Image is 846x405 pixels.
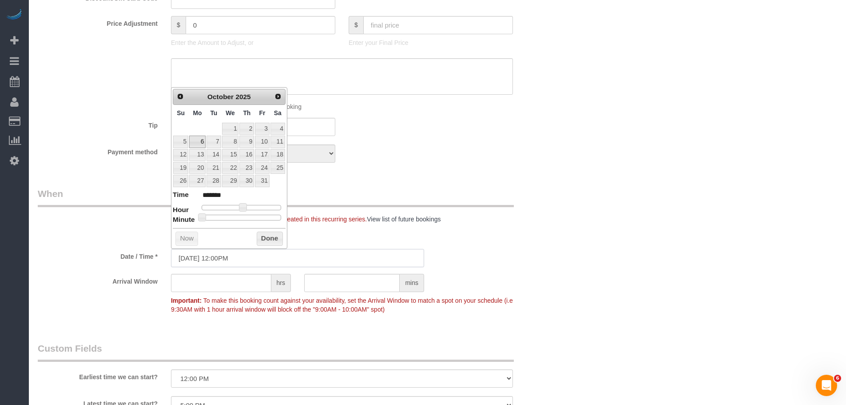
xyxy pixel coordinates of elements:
a: 16 [239,149,254,161]
a: 6 [189,136,206,148]
a: 4 [270,123,285,135]
a: 7 [207,136,221,148]
span: hrs [271,274,291,292]
span: Saturday [274,109,282,116]
span: Tuesday [210,109,217,116]
a: 28 [207,175,221,187]
button: Done [257,232,283,246]
a: 20 [189,162,206,174]
a: Prev [174,90,187,103]
a: 18 [270,149,285,161]
a: 19 [173,162,188,174]
span: 6 [834,375,841,382]
span: $ [349,16,363,34]
label: Date / Time * [31,249,164,261]
a: 24 [255,162,269,174]
button: Now [175,232,198,246]
label: Arrival Window [31,274,164,286]
label: Earliest time we can start? [31,369,164,381]
label: Tip [31,118,164,130]
a: 15 [222,149,239,161]
img: Automaid Logo [5,9,23,21]
span: October [207,93,234,100]
span: $ [171,16,186,34]
span: mins [400,274,424,292]
a: 1 [222,123,239,135]
span: To make this booking count against your availability, set the Arrival Window to match a spot on y... [171,297,513,313]
a: 8 [222,136,239,148]
span: Next [274,93,282,100]
span: Prev [177,93,184,100]
p: Enter your Final Price [349,38,513,47]
a: 25 [270,162,285,174]
a: 11 [270,136,285,148]
span: Monday [193,109,202,116]
div: There are already future bookings created in this recurring series. [164,215,564,224]
span: 2025 [235,93,250,100]
a: 12 [173,149,188,161]
p: Enter the Amount to Adjust, or [171,38,335,47]
label: Payment method [31,144,164,156]
a: 2 [239,123,254,135]
a: 10 [255,136,269,148]
dt: Minute [173,215,195,226]
iframe: Intercom live chat [816,375,837,396]
label: Price Adjustment [31,16,164,28]
legend: When [38,187,514,207]
a: 26 [173,175,188,187]
input: MM/DD/YYYY HH:MM [171,249,424,267]
a: 30 [239,175,254,187]
a: View list of future bookings [367,216,441,223]
a: 29 [222,175,239,187]
a: 31 [255,175,269,187]
span: Thursday [243,109,250,116]
a: 23 [239,162,254,174]
a: 13 [189,149,206,161]
dt: Hour [173,205,189,216]
a: Next [272,90,284,103]
strong: Important: [171,297,202,304]
span: Wednesday [226,109,235,116]
dt: Time [173,190,189,201]
a: 3 [255,123,269,135]
legend: Custom Fields [38,342,514,362]
span: Sunday [177,109,185,116]
a: 22 [222,162,239,174]
a: 5 [173,136,188,148]
span: Friday [259,109,266,116]
a: 14 [207,149,221,161]
a: 27 [189,175,206,187]
a: 21 [207,162,221,174]
a: 17 [255,149,269,161]
input: final price [363,16,513,34]
a: 9 [239,136,254,148]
